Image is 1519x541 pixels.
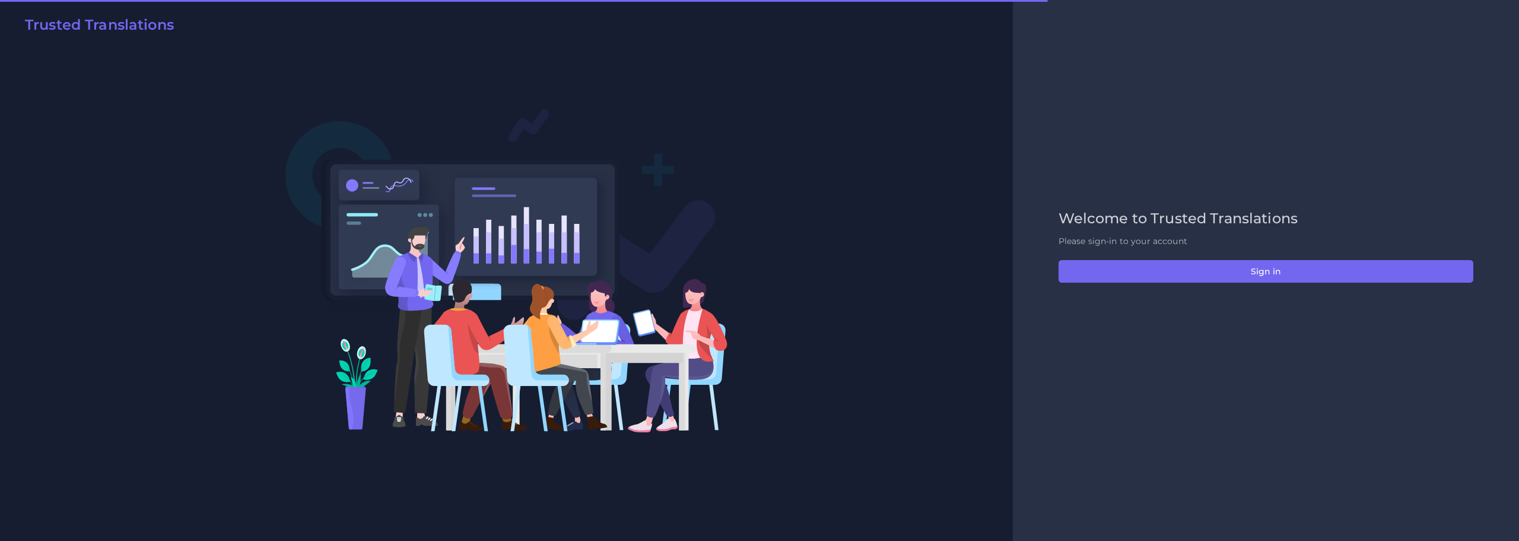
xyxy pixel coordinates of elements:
h2: Trusted Translations [25,17,174,34]
a: Trusted Translations [17,17,174,38]
img: Login V2 [285,108,728,433]
button: Sign in [1059,260,1473,283]
p: Please sign-in to your account [1059,235,1473,248]
h2: Welcome to Trusted Translations [1059,210,1473,227]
